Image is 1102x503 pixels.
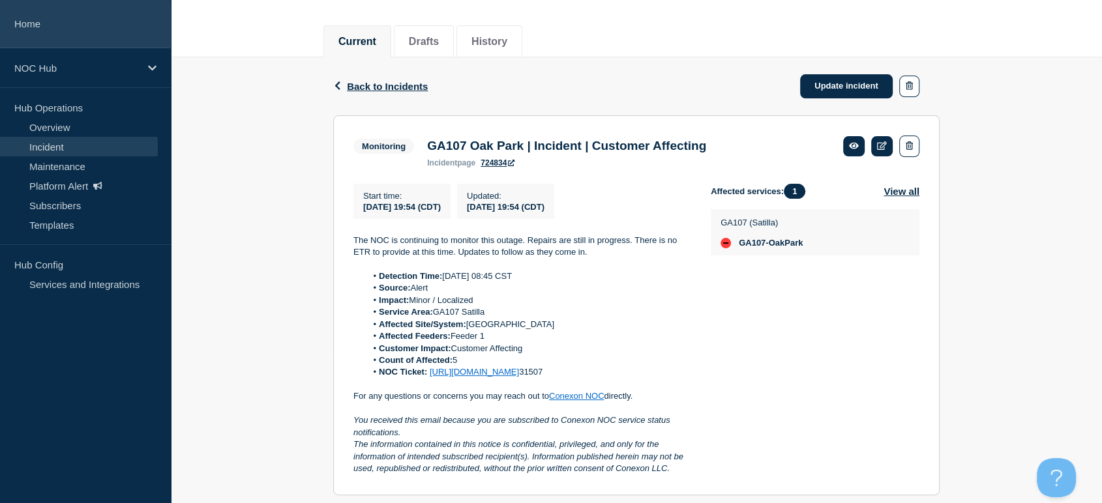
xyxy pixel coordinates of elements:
p: The NOC is continuing to monitor this outage. Repairs are still in progress. There is no ETR to p... [353,235,690,259]
button: Drafts [409,36,439,48]
span: Affected services: [711,184,812,199]
span: incident [427,158,457,167]
span: 1 [784,184,805,199]
p: GA107 (Satilla) [721,218,803,227]
div: [DATE] 19:54 (CDT) [467,201,544,212]
em: You received this email because you are subscribed to Conexon NOC service status notifications. [353,415,672,437]
button: Current [338,36,376,48]
strong: Affected Site/System: [379,319,466,329]
a: [URL][DOMAIN_NAME] [430,367,519,377]
strong: Customer Impact: [379,343,451,353]
strong: NOC Ticket: [379,367,427,377]
li: GA107 Satilla [366,306,691,318]
a: Conexon NOC [549,391,604,401]
strong: Count of Affected: [379,355,453,365]
li: Alert [366,282,691,294]
strong: Source: [379,283,410,293]
span: Back to Incidents [347,81,428,92]
span: Monitoring [353,139,414,154]
span: [DATE] 19:54 (CDT) [363,202,441,212]
em: The information contained in this notice is confidential, privileged, and only for the informatio... [353,439,685,473]
p: page [427,158,475,167]
li: 31507 [366,366,691,378]
strong: Impact: [379,295,409,305]
li: Minor / Localized [366,295,691,306]
li: [GEOGRAPHIC_DATA] [366,319,691,330]
strong: Affected Feeders: [379,331,451,341]
div: down [721,238,731,248]
h3: GA107 Oak Park | Incident | Customer Affecting [427,139,706,153]
a: 724834 [481,158,514,167]
p: Updated : [467,191,544,201]
span: GA107-OakPark [739,238,803,248]
a: Update incident [800,74,893,98]
p: Start time : [363,191,441,201]
li: [DATE] 08:45 CST [366,270,691,282]
strong: Detection Time: [379,271,442,281]
iframe: Help Scout Beacon - Open [1037,458,1076,497]
p: For any questions or concerns you may reach out to directly. [353,390,690,402]
strong: Service Area: [379,307,433,317]
li: Customer Affecting [366,343,691,354]
li: Feeder 1 [366,330,691,342]
button: Back to Incidents [333,81,428,92]
button: History [471,36,507,48]
button: View all [884,184,919,199]
li: 5 [366,354,691,366]
p: NOC Hub [14,63,140,74]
